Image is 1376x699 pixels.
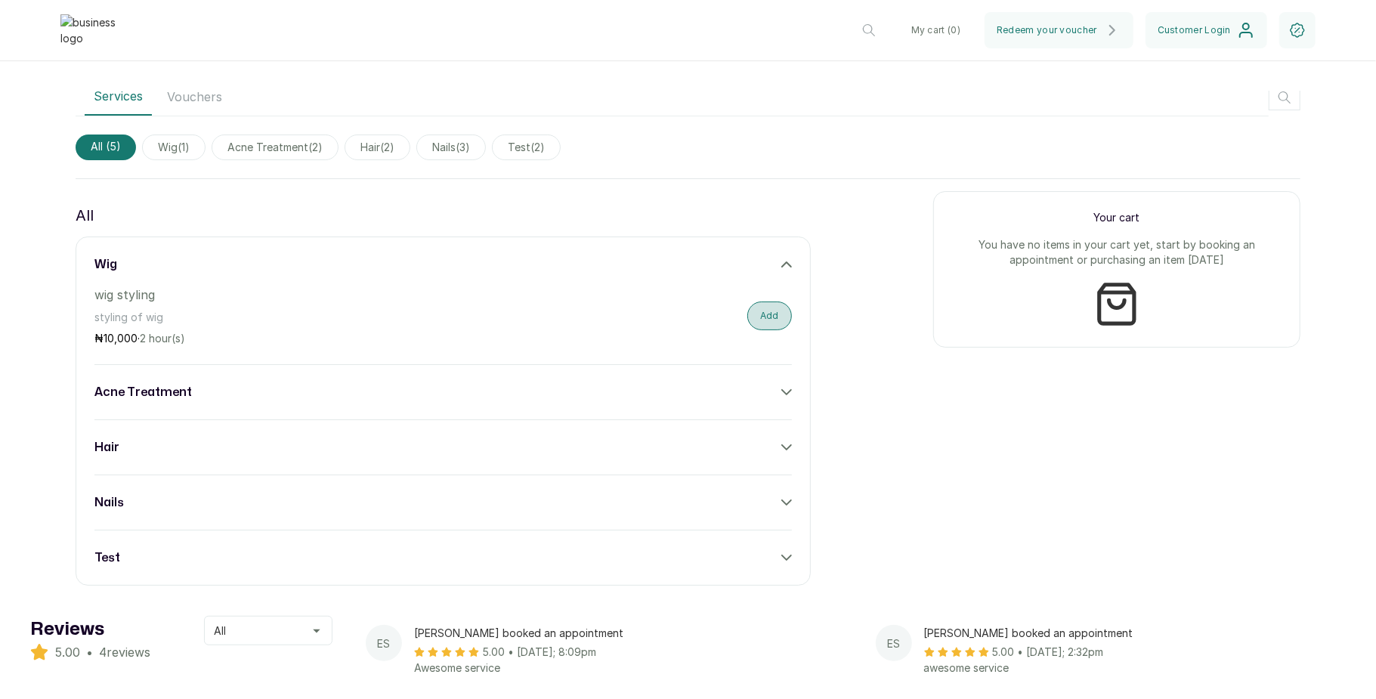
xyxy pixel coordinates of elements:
[1018,644,1024,660] span: •
[1013,626,1133,639] span: booked an appointment
[952,210,1282,225] p: Your cart
[94,493,124,512] h3: nails
[887,636,900,651] span: E S
[502,626,623,639] span: booked an appointment
[1027,644,1104,660] span: [DATE]; 2:32pm
[517,644,596,660] span: [DATE]; 8:09pm
[414,660,827,677] p: Awesome service
[54,643,80,661] span: 5.00
[985,12,1133,48] button: Redeem your voucher
[1158,24,1231,36] span: Customer Login
[492,135,561,160] span: test(2)
[482,644,505,660] span: 5.00
[997,24,1097,36] span: Redeem your voucher
[204,616,332,645] button: All
[99,643,150,661] span: 4 reviews
[140,332,185,345] span: 2 hour(s)
[158,78,231,116] button: Vouchers
[414,625,827,641] p: [PERSON_NAME]
[952,237,1282,268] p: You have no items in your cart yet, start by booking an appointment or purchasing an item [DATE]
[508,644,514,660] span: •
[30,616,150,643] h2: Reviews
[60,14,121,46] img: business logo
[94,438,119,456] h3: hair
[85,78,152,116] button: Services
[104,332,138,345] span: 10,000
[76,203,94,227] p: All
[924,625,1337,641] p: [PERSON_NAME]
[924,660,1337,677] p: awesome service
[94,383,192,401] h3: acne treatment
[76,135,136,160] span: All (5)
[378,636,391,651] span: E S
[94,255,117,274] h3: wig
[345,135,410,160] span: hair(2)
[94,549,120,567] h3: test
[747,302,792,330] button: Add
[94,310,583,325] p: styling of wig
[142,135,206,160] span: wig(1)
[94,331,583,346] p: ₦ ·
[992,644,1015,660] span: 5.00
[416,135,486,160] span: nails(3)
[86,643,93,661] span: •
[1146,12,1267,48] button: Customer Login
[214,623,226,639] span: All
[899,12,972,48] button: My cart (0)
[212,135,339,160] span: acne treatment(2)
[94,286,583,304] p: wig styling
